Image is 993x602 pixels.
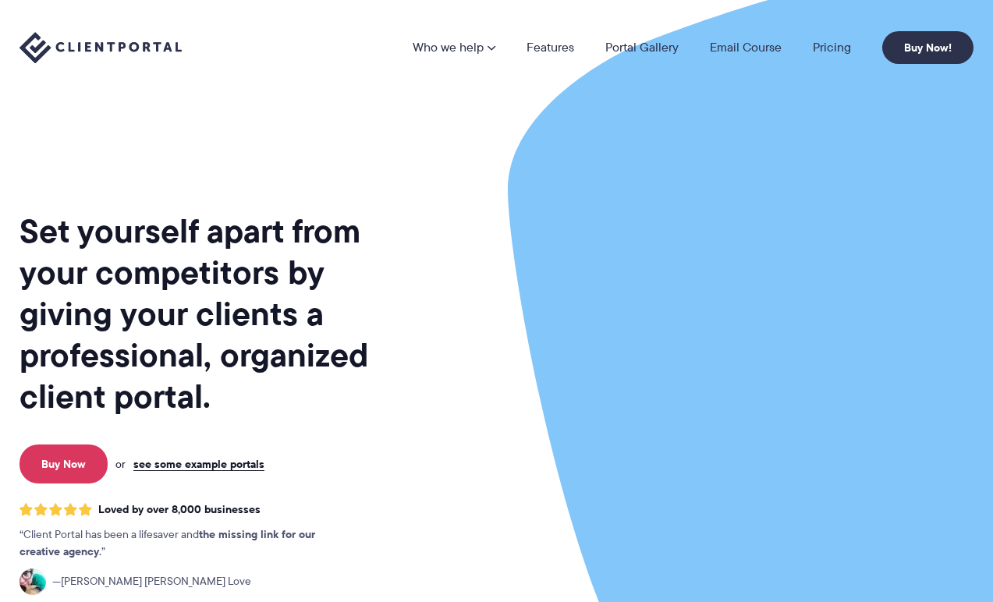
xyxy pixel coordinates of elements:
[813,41,851,54] a: Pricing
[20,444,108,483] a: Buy Now
[710,41,782,54] a: Email Course
[133,457,264,471] a: see some example portals
[605,41,679,54] a: Portal Gallery
[20,526,315,560] strong: the missing link for our creative agency
[20,526,347,561] p: Client Portal has been a lifesaver and .
[115,457,126,471] span: or
[98,503,261,516] span: Loved by over 8,000 businesses
[882,31,973,64] a: Buy Now!
[413,41,495,54] a: Who we help
[20,211,401,417] h1: Set yourself apart from your competitors by giving your clients a professional, organized client ...
[52,573,251,590] span: [PERSON_NAME] [PERSON_NAME] Love
[527,41,574,54] a: Features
